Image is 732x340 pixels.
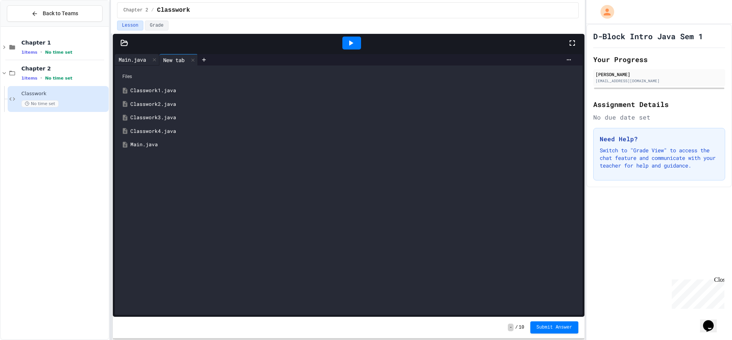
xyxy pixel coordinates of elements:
span: • [40,49,42,55]
h1: D-Block Intro Java Sem 1 [593,31,703,42]
div: Main.java [130,141,578,148]
div: Classwork1.java [130,87,578,94]
div: Main.java [115,54,159,65]
h3: Need Help? [600,134,719,144]
div: [EMAIL_ADDRESS][DOMAIN_NAME] [596,78,723,84]
span: 1 items [21,76,37,81]
span: Chapter 2 [21,65,107,72]
button: Submit Answer [530,321,578,334]
span: • [40,75,42,81]
div: No due date set [593,113,725,122]
span: / [515,324,518,330]
div: My Account [592,3,616,21]
div: New tab [159,56,188,64]
p: Switch to "Grade View" to access the chat feature and communicate with your teacher for help and ... [600,147,719,169]
button: Back to Teams [7,5,103,22]
span: Back to Teams [43,10,78,18]
span: 10 [519,324,524,330]
div: Classwork4.java [130,128,578,135]
div: Main.java [115,56,150,64]
h2: Assignment Details [593,99,725,110]
span: Chapter 2 [124,7,148,13]
span: / [151,7,154,13]
span: No time set [45,76,72,81]
iframe: chat widget [700,310,724,332]
iframe: chat widget [669,276,724,309]
div: Files [119,69,579,84]
span: - [508,324,514,331]
div: Classwork3.java [130,114,578,121]
button: Grade [145,21,169,30]
div: New tab [159,54,198,65]
button: Lesson [117,21,143,30]
span: Chapter 1 [21,39,107,46]
div: Chat with us now!Close [3,3,53,48]
h2: Your Progress [593,54,725,65]
span: Submit Answer [536,324,572,330]
span: Classwork [157,6,190,15]
span: 1 items [21,50,37,55]
div: Classwork2.java [130,101,578,108]
div: [PERSON_NAME] [596,71,723,78]
span: No time set [45,50,72,55]
span: Classwork [21,91,107,97]
span: No time set [21,100,59,107]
